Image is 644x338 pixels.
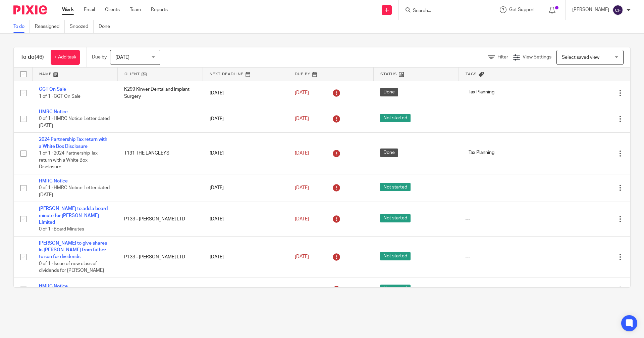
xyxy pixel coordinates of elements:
[35,20,65,33] a: Reassigned
[465,116,538,122] div: ---
[51,50,80,65] a: + Add task
[523,55,551,59] span: View Settings
[203,174,288,202] td: [DATE]
[84,6,95,13] a: Email
[117,236,203,278] td: P133 - [PERSON_NAME] LTD
[380,149,398,157] span: Done
[380,114,411,122] span: Not started
[465,216,538,222] div: ---
[203,236,288,278] td: [DATE]
[509,7,535,12] span: Get Support
[39,137,107,149] a: 2024 Partnership Tax return with a White Box Disclosure
[35,54,44,60] span: (46)
[115,55,129,60] span: [DATE]
[203,202,288,237] td: [DATE]
[612,5,623,15] img: svg%3E
[465,149,498,157] span: Tax Planning
[412,8,473,14] input: Search
[117,133,203,174] td: T131 THE LANGLEYS
[151,6,168,13] a: Reports
[380,252,411,260] span: Not started
[13,5,47,14] img: Pixie
[465,88,498,96] span: Tax Planning
[20,54,44,61] h1: To do
[380,88,398,96] span: Done
[497,55,508,59] span: Filter
[39,151,98,169] span: 1 of 1 · 2024 Partnership Tax return with a White Box Disclosure
[130,6,141,13] a: Team
[466,72,477,76] span: Tags
[39,241,107,259] a: [PERSON_NAME] to give shares in [PERSON_NAME] from father to son for dividends
[572,6,609,13] p: [PERSON_NAME]
[295,217,309,221] span: [DATE]
[39,227,84,231] span: 0 of 1 · Board Minutes
[203,81,288,105] td: [DATE]
[105,6,120,13] a: Clients
[117,202,203,237] td: P133 - [PERSON_NAME] LTD
[39,87,66,92] a: CGT On Sale
[465,254,538,260] div: ---
[380,285,411,293] span: Not started
[39,94,80,99] span: 1 of 1 · CGT On Sale
[39,185,110,197] span: 0 of 1 · HMRC Notice Letter dated [DATE]
[380,214,411,222] span: Not started
[562,55,599,60] span: Select saved view
[203,105,288,132] td: [DATE]
[295,287,309,292] span: [DATE]
[39,110,68,114] a: HMRC Notice
[295,185,309,190] span: [DATE]
[99,20,115,33] a: Done
[117,81,203,105] td: K299 Kinver Dental and Implant Surgery
[295,91,309,95] span: [DATE]
[295,116,309,121] span: [DATE]
[465,286,538,293] div: ---
[203,133,288,174] td: [DATE]
[62,6,74,13] a: Work
[295,255,309,259] span: [DATE]
[39,284,68,289] a: HMRC Notice
[39,179,68,183] a: HMRC Notice
[39,261,104,273] span: 0 of 1 · Issue of new class of dividends for [PERSON_NAME]
[203,278,288,301] td: [DATE]
[39,206,108,225] a: [PERSON_NAME] to add a board minute for [PERSON_NAME] LImited
[70,20,94,33] a: Snoozed
[13,20,30,33] a: To do
[465,184,538,191] div: ---
[295,151,309,156] span: [DATE]
[92,54,107,60] p: Due by
[380,183,411,191] span: Not started
[39,117,110,128] span: 0 of 1 · HMRC Notice Letter dated [DATE]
